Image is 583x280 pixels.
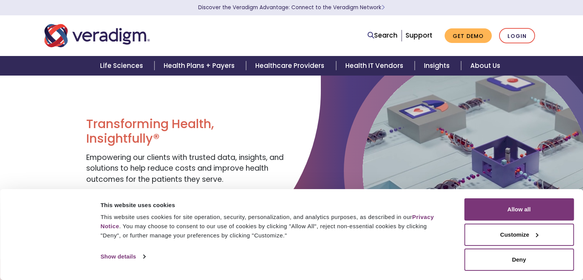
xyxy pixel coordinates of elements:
[415,56,461,76] a: Insights
[198,4,385,11] a: Discover the Veradigm Advantage: Connect to the Veradigm NetworkLearn More
[91,56,154,76] a: Life Sciences
[461,56,509,76] a: About Us
[464,249,574,271] button: Deny
[86,117,286,146] h1: Transforming Health, Insightfully®
[499,28,535,44] a: Login
[464,198,574,221] button: Allow all
[246,56,336,76] a: Healthcare Providers
[464,224,574,246] button: Customize
[44,23,150,48] img: Veradigm logo
[100,201,447,210] div: This website uses cookies
[445,28,492,43] a: Get Demo
[100,212,447,240] div: This website uses cookies for site operation, security, personalization, and analytics purposes, ...
[154,56,246,76] a: Health Plans + Payers
[100,251,145,262] a: Show details
[381,4,385,11] span: Learn More
[406,31,432,40] a: Support
[336,56,415,76] a: Health IT Vendors
[368,30,397,41] a: Search
[86,152,284,184] span: Empowering our clients with trusted data, insights, and solutions to help reduce costs and improv...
